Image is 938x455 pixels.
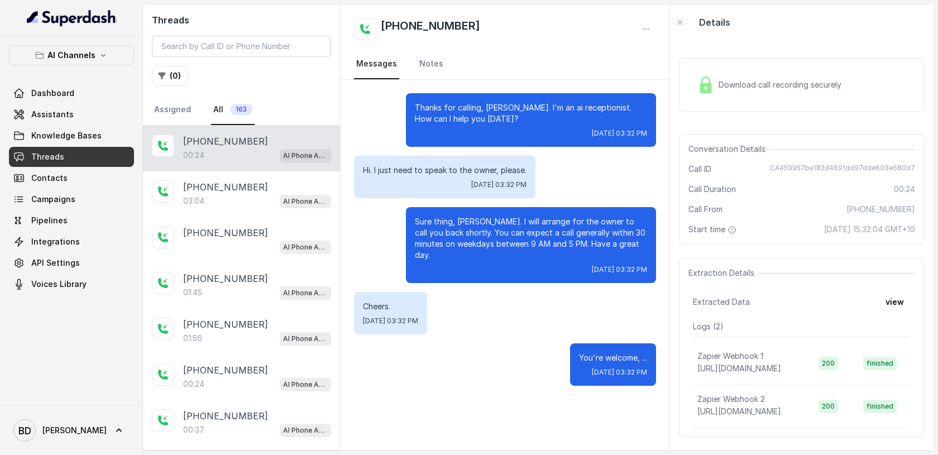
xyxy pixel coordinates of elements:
[863,400,897,413] span: finished
[283,242,328,253] p: AI Phone Assistant
[697,76,714,93] img: Lock Icon
[183,333,202,344] p: 01:56
[354,49,399,79] a: Messages
[283,196,328,207] p: AI Phone Assistant
[283,425,328,436] p: AI Phone Assistant
[183,409,268,423] p: [PHONE_NUMBER]
[183,272,268,285] p: [PHONE_NUMBER]
[363,317,418,325] span: [DATE] 03:32 PM
[819,400,838,413] span: 200
[719,79,846,90] span: Download call recording securely
[363,301,418,312] p: Cheers.
[693,321,911,332] p: Logs ( 2 )
[579,352,647,363] p: You're welcome, ...
[9,253,134,273] a: API Settings
[183,226,268,240] p: [PHONE_NUMBER]
[183,180,268,194] p: [PHONE_NUMBER]
[152,95,331,125] nav: Tabs
[31,88,74,99] span: Dashboard
[283,288,328,299] p: AI Phone Assistant
[697,406,781,416] span: [URL][DOMAIN_NAME]
[183,363,268,377] p: [PHONE_NUMBER]
[688,143,770,155] span: Conversation Details
[9,168,134,188] a: Contacts
[152,66,188,86] button: (0)
[31,194,75,205] span: Campaigns
[471,180,527,189] span: [DATE] 03:32 PM
[688,164,711,175] span: Call ID
[183,135,268,148] p: [PHONE_NUMBER]
[230,104,252,115] span: 163
[770,164,915,175] span: CA459957be182d4691dd97dde603e680d7
[863,357,897,370] span: finished
[9,232,134,252] a: Integrations
[31,257,80,269] span: API Settings
[592,265,647,274] span: [DATE] 03:32 PM
[592,129,647,138] span: [DATE] 03:32 PM
[697,394,765,405] p: Zapier Webhook 2
[183,195,204,207] p: 03:04
[31,130,102,141] span: Knowledge Bases
[47,49,95,62] p: AI Channels
[211,95,255,125] a: All163
[415,216,647,261] p: Sure thing, [PERSON_NAME]. I will arrange for the owner to call you back shortly. You can expect ...
[283,150,328,161] p: AI Phone Assistant
[9,210,134,231] a: Pipelines
[183,424,204,435] p: 00:37
[697,363,781,373] span: [URL][DOMAIN_NAME]
[879,292,911,312] button: view
[9,189,134,209] a: Campaigns
[152,36,331,57] input: Search by Call ID or Phone Number
[9,83,134,103] a: Dashboard
[31,215,68,226] span: Pipelines
[894,184,915,195] span: 00:24
[699,16,730,29] p: Details
[183,150,204,161] p: 00:24
[152,95,193,125] a: Assigned
[417,49,446,79] a: Notes
[688,204,722,215] span: Call From
[688,224,739,235] span: Start time
[183,318,268,331] p: [PHONE_NUMBER]
[31,173,68,184] span: Contacts
[381,18,480,40] h2: [PHONE_NUMBER]
[42,425,107,436] span: [PERSON_NAME]
[9,415,134,446] a: [PERSON_NAME]
[688,184,736,195] span: Call Duration
[363,165,527,176] p: Hi. I just need to speak to the owner, please.
[592,368,647,377] span: [DATE] 03:32 PM
[283,379,328,390] p: AI Phone Assistant
[688,267,759,279] span: Extraction Details
[9,104,134,124] a: Assistants
[31,279,87,290] span: Voices Library
[183,287,202,298] p: 01:45
[9,45,134,65] button: AI Channels
[283,333,328,344] p: AI Phone Assistant
[183,379,204,390] p: 00:24
[846,204,915,215] span: [PHONE_NUMBER]
[31,151,64,162] span: Threads
[415,102,647,124] p: Thanks for calling, [PERSON_NAME]. I'm an ai receptionist. How can I help you [DATE]?
[18,425,31,437] text: BD
[152,13,331,27] h2: Threads
[9,126,134,146] a: Knowledge Bases
[354,49,656,79] nav: Tabs
[31,236,80,247] span: Integrations
[693,296,750,308] span: Extracted Data
[819,357,838,370] span: 200
[9,274,134,294] a: Voices Library
[27,9,117,27] img: light.svg
[9,147,134,167] a: Threads
[697,351,763,362] p: Zapier Webhook 1
[31,109,74,120] span: Assistants
[824,224,915,235] span: [DATE] 15:32:04 GMT+10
